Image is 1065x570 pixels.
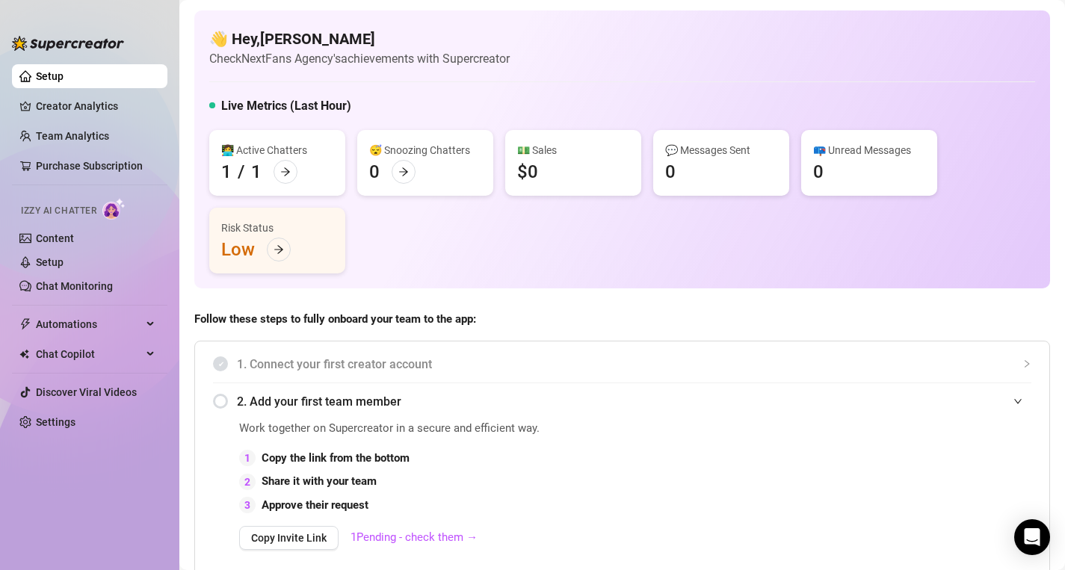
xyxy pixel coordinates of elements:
[12,36,124,51] img: logo-BBDzfeDw.svg
[194,312,476,326] strong: Follow these steps to fully onboard your team to the app:
[36,232,74,244] a: Content
[369,142,481,158] div: 😴 Snoozing Chatters
[262,498,368,512] strong: Approve their request
[665,142,777,158] div: 💬 Messages Sent
[239,526,339,550] button: Copy Invite Link
[665,160,676,184] div: 0
[280,167,291,177] span: arrow-right
[1022,359,1031,368] span: collapsed
[19,349,29,359] img: Chat Copilot
[274,244,284,255] span: arrow-right
[36,416,75,428] a: Settings
[351,530,478,544] a: 1 Pending - check them →
[36,94,155,118] a: Creator Analytics
[21,204,96,218] span: Izzy AI Chatter
[36,154,155,178] a: Purchase Subscription
[239,474,256,490] div: 2
[36,70,64,82] a: Setup
[36,256,64,268] a: Setup
[239,497,256,513] div: 3
[221,97,351,115] h5: Live Metrics (Last Hour)
[213,346,1031,382] div: 1. Connect your first creator account
[813,160,824,184] div: 0
[1013,397,1022,406] span: expanded
[517,160,538,184] div: $0
[237,355,1031,374] span: 1. Connect your first creator account
[19,318,31,330] span: thunderbolt
[262,474,377,488] strong: Share it with your team
[339,529,478,547] a: 1Pending - check them →
[239,420,695,438] span: Work together on Supercreator in a secure and efficient way.
[36,312,142,336] span: Automations
[369,160,380,184] div: 0
[209,49,510,68] article: Check NextFans Agency's achievements with Supercreator
[239,450,256,466] div: 1
[221,220,333,236] div: Risk Status
[36,386,137,398] a: Discover Viral Videos
[221,142,333,158] div: 👩‍💻 Active Chatters
[517,142,629,158] div: 💵 Sales
[813,142,925,158] div: 📪 Unread Messages
[251,532,327,544] span: Copy Invite Link
[36,130,109,142] a: Team Analytics
[213,383,1031,420] div: 2. Add your first team member
[262,451,410,465] strong: Copy the link from the bottom
[251,160,262,184] div: 1
[398,167,409,177] span: arrow-right
[102,198,126,220] img: AI Chatter
[209,28,510,49] h4: 👋 Hey, [PERSON_NAME]
[221,160,232,184] div: 1
[36,342,142,366] span: Chat Copilot
[36,280,113,292] a: Chat Monitoring
[237,392,1031,411] span: 2. Add your first team member
[1014,519,1050,555] div: Open Intercom Messenger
